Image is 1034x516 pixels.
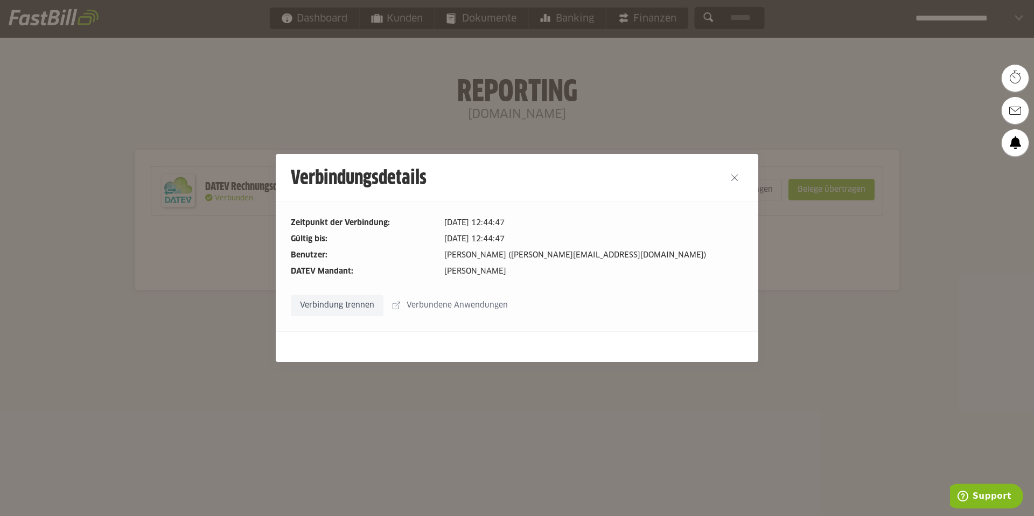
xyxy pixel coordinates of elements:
[291,295,383,316] sl-button: Verbindung trennen
[291,217,436,229] dt: Zeitpunkt der Verbindung:
[444,233,743,245] dd: [DATE] 12:44:47
[291,233,436,245] dt: Gültig bis:
[444,266,743,277] dd: [PERSON_NAME]
[386,295,517,316] sl-button: Verbundene Anwendungen
[444,249,743,261] dd: [PERSON_NAME] ([PERSON_NAME][EMAIL_ADDRESS][DOMAIN_NAME])
[291,249,436,261] dt: Benutzer:
[950,484,1023,511] iframe: Öffnet ein Widget, in dem Sie weitere Informationen finden
[291,266,436,277] dt: DATEV Mandant:
[444,217,743,229] dd: [DATE] 12:44:47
